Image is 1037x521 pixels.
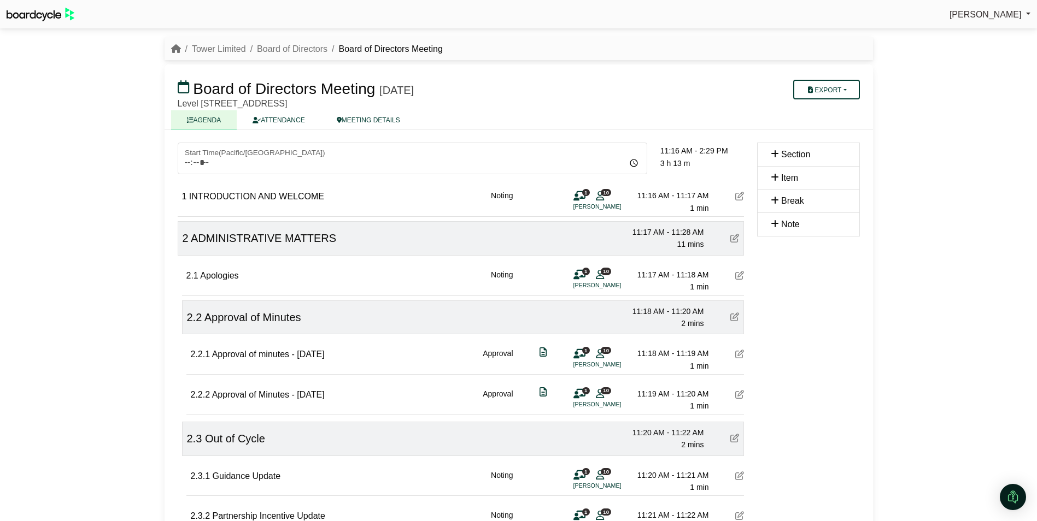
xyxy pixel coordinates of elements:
span: 1 [582,268,590,275]
span: 2.3.2 [191,511,210,520]
span: Item [781,173,798,182]
div: Approval [483,388,513,412]
span: 10 [601,268,611,275]
span: Apologies [200,271,238,280]
div: Noting [491,469,513,494]
span: 2.3 [187,433,202,445]
span: 3 h 13 m [660,159,690,168]
div: 11:18 AM - 11:20 AM [628,305,704,317]
li: Board of Directors Meeting [327,42,443,56]
span: 1 min [690,362,708,370]
span: 10 [601,508,611,516]
span: 10 [601,387,611,394]
a: Board of Directors [257,44,327,54]
span: [PERSON_NAME] [950,10,1022,19]
span: 10 [601,189,611,196]
span: 2 mins [681,319,704,328]
span: Board of Directors Meeting [193,80,375,97]
nav: breadcrumb [171,42,443,56]
span: 2.2.1 [191,350,210,359]
div: 11:20 AM - 11:22 AM [628,427,704,439]
div: 11:21 AM - 11:22 AM [632,509,709,521]
span: 1 [582,508,590,516]
a: ATTENDANCE [237,110,320,129]
a: AGENDA [171,110,237,129]
span: 10 [601,468,611,475]
li: [PERSON_NAME] [573,360,655,369]
div: 11:20 AM - 11:21 AM [632,469,709,481]
div: Open Intercom Messenger [1000,484,1026,510]
li: [PERSON_NAME] [573,202,655,211]
span: Section [781,150,810,159]
div: 11:17 AM - 11:18 AM [632,269,709,281]
div: Noting [491,269,513,293]
span: 2.2.2 [191,390,210,399]
span: INTRODUCTION AND WELCOME [189,192,324,201]
li: [PERSON_NAME] [573,481,655,490]
span: 1 min [690,204,708,212]
span: Level [STREET_ADDRESS] [178,99,288,108]
span: 10 [601,347,611,354]
span: 2 [183,232,189,244]
span: ADMINISTRATIVE MATTERS [191,232,336,244]
span: 1 min [690,401,708,410]
span: 2.1 [186,271,198,280]
span: 1 [582,468,590,475]
div: Noting [491,190,513,214]
a: Tower Limited [192,44,246,54]
span: 1 min [690,483,708,492]
span: Approval of Minutes [204,311,301,323]
span: Out of Cycle [205,433,265,445]
span: 1 [182,192,187,201]
li: [PERSON_NAME] [573,281,655,290]
span: 1 min [690,282,708,291]
span: 1 [582,347,590,354]
span: 2.3.1 [191,471,210,481]
span: Break [781,196,804,205]
span: 11 mins [677,240,704,248]
div: Approval [483,347,513,372]
span: Partnership Incentive Update [213,511,325,520]
span: Approval of Minutes - [DATE] [212,390,325,399]
span: Guidance Update [213,471,281,481]
button: Export [793,80,859,99]
a: MEETING DETAILS [321,110,416,129]
div: [DATE] [379,84,414,97]
div: 11:18 AM - 11:19 AM [632,347,709,359]
span: 2 mins [681,440,704,449]
span: Approval of minutes - [DATE] [212,350,325,359]
div: 11:16 AM - 2:29 PM [660,145,744,157]
span: 2.2 [187,311,202,323]
div: 11:17 AM - 11:28 AM [628,226,704,238]
img: BoardcycleBlackGreen-aaafeed430059cb809a45853b8cf6d952af9d84e6e89e1f1685b34bfd5cb7d64.svg [7,8,74,21]
span: 1 [582,387,590,394]
div: 11:16 AM - 11:17 AM [632,190,709,202]
span: 1 [582,189,590,196]
div: 11:19 AM - 11:20 AM [632,388,709,400]
span: Note [781,220,800,229]
a: [PERSON_NAME] [950,8,1030,22]
li: [PERSON_NAME] [573,400,655,409]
